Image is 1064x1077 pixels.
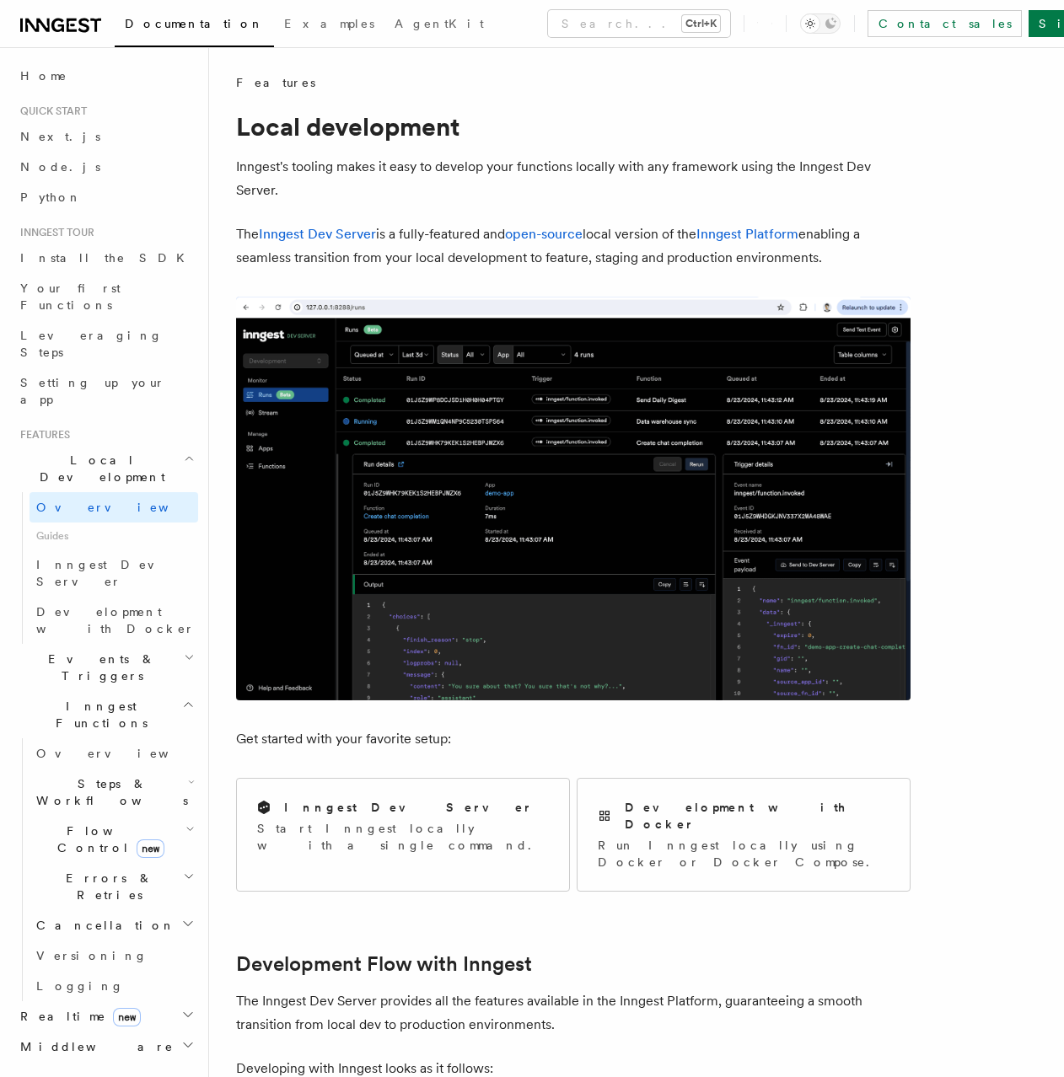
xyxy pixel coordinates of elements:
[20,251,195,265] span: Install the SDK
[20,329,163,359] span: Leveraging Steps
[125,17,264,30] span: Documentation
[13,1038,174,1055] span: Middleware
[137,839,164,858] span: new
[682,15,720,32] kbd: Ctrl+K
[257,820,549,854] p: Start Inngest locally with a single command.
[598,837,889,871] p: Run Inngest locally using Docker or Docker Compose.
[36,605,195,635] span: Development with Docker
[13,1008,141,1025] span: Realtime
[13,226,94,239] span: Inngest tour
[13,691,198,738] button: Inngest Functions
[113,1008,141,1026] span: new
[236,989,911,1037] p: The Inngest Dev Server provides all the features available in the Inngest Platform, guaranteeing ...
[395,17,484,30] span: AgentKit
[30,940,198,971] a: Versioning
[13,61,198,91] a: Home
[284,17,374,30] span: Examples
[13,152,198,182] a: Node.js
[13,104,87,118] span: Quick start
[868,10,1022,37] a: Contact sales
[13,367,198,415] a: Setting up your app
[13,273,198,320] a: Your first Functions
[236,952,532,976] a: Development Flow with Inngest
[115,5,274,47] a: Documentation
[30,522,198,549] span: Guides
[13,1031,198,1062] button: Middleware
[30,549,198,597] a: Inngest Dev Server
[30,971,198,1001] a: Logging
[13,320,198,367] a: Leveraging Steps
[30,917,175,934] span: Cancellation
[30,738,198,769] a: Overview
[30,775,188,809] span: Steps & Workflows
[13,492,198,644] div: Local Development
[30,816,198,863] button: Flow Controlnew
[20,67,67,84] span: Home
[20,376,165,406] span: Setting up your app
[13,1001,198,1031] button: Realtimenew
[577,778,911,892] a: Development with DockerRun Inngest locally using Docker or Docker Compose.
[20,281,121,312] span: Your first Functions
[284,799,533,816] h2: Inngest Dev Server
[236,74,315,91] span: Features
[259,226,376,242] a: Inngest Dev Server
[20,130,100,143] span: Next.js
[13,428,70,442] span: Features
[13,452,184,485] span: Local Development
[274,5,384,46] a: Examples
[236,727,911,751] p: Get started with your favorite setup:
[36,501,210,514] span: Overview
[13,182,198,212] a: Python
[384,5,494,46] a: AgentKit
[13,738,198,1001] div: Inngest Functions
[30,597,198,644] a: Development with Docker
[625,799,889,833] h2: Development with Docker
[13,698,182,731] span: Inngest Functions
[30,870,183,903] span: Errors & Retries
[696,226,798,242] a: Inngest Platform
[13,644,198,691] button: Events & Triggers
[30,910,198,940] button: Cancellation
[20,190,82,204] span: Python
[36,949,148,962] span: Versioning
[13,445,198,492] button: Local Development
[36,979,124,993] span: Logging
[236,155,911,202] p: Inngest's tooling makes it easy to develop your functions locally with any framework using the In...
[20,160,100,174] span: Node.js
[13,121,198,152] a: Next.js
[505,226,583,242] a: open-source
[30,822,185,856] span: Flow Control
[236,222,911,270] p: The is a fully-featured and local version of the enabling a seamless transition from your local d...
[30,769,198,816] button: Steps & Workflows
[30,863,198,910] button: Errors & Retries
[13,243,198,273] a: Install the SDK
[36,747,210,760] span: Overview
[548,10,730,37] button: Search...Ctrl+K
[13,651,184,684] span: Events & Triggers
[236,778,570,892] a: Inngest Dev ServerStart Inngest locally with a single command.
[800,13,841,34] button: Toggle dark mode
[30,492,198,522] a: Overview
[236,297,911,700] img: The Inngest Dev Server on the Functions page
[36,558,180,588] span: Inngest Dev Server
[236,111,911,142] h1: Local development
